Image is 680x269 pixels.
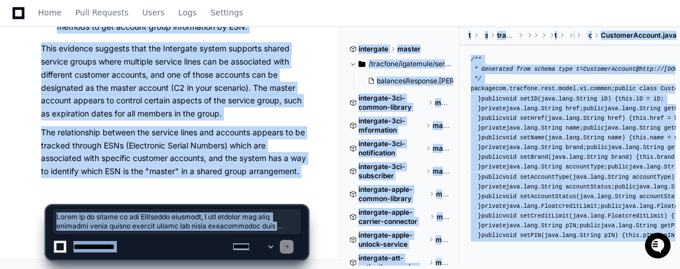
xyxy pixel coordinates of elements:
span: package [471,85,495,92]
span: Settings [210,9,243,16]
span: master [435,98,451,107]
span: public [608,163,629,170]
span: private [481,144,506,151]
span: intergate-3ci-subscriber [359,162,424,180]
div: We're available if you need us! [39,97,144,106]
span: tracfone [469,31,471,40]
button: /tracfone/igatemule/services/customer-care-biz/src/main/resources/soa-service-mgmt-sys/examples [349,55,451,73]
span: private [481,105,506,111]
span: public [481,115,502,122]
span: this [618,95,633,102]
iframe: Open customer support [644,231,674,262]
span: intergate-3ci-notification [359,139,424,158]
span: model [574,31,575,40]
span: public [615,85,636,92]
span: class [640,85,657,92]
span: Users [142,9,165,16]
span: services [485,31,488,40]
span: Pylon [113,120,138,129]
span: private [481,125,506,131]
span: common [589,31,592,40]
span: private [481,183,506,190]
span: tracfone-jaxws-clients [497,31,516,40]
span: this [632,134,646,141]
span: public [583,125,604,131]
span: balancesResponse.[PERSON_NAME] [377,77,494,86]
span: public [481,173,502,180]
div: Welcome [11,46,207,64]
span: @http [636,66,654,73]
span: intergate-3ci-mformation [359,117,424,135]
span: public [583,105,604,111]
span: intergate [359,45,388,54]
span: master [433,121,451,130]
span: public [587,144,608,151]
span: intergate-3ci-common-library [359,94,426,112]
span: master [433,167,451,176]
span: CustomerAccount.java [601,31,677,40]
span: private [481,163,506,170]
span: this [640,154,654,160]
img: 1736555170064-99ba0984-63c1-480f-8ee9-699278ef63ed [11,85,32,106]
span: tracfone [555,31,557,40]
span: /tracfone/igatemule/services/customer-care-biz/src/main/resources/soa-service-mgmt-sys/examples [369,59,451,69]
span: Logs [178,9,197,16]
span: master [397,45,421,54]
a: Powered byPylon [80,119,138,129]
span: public [481,154,502,160]
p: The relationship between the service lines and accounts appears to be tracked through ESNs (Elect... [41,126,308,178]
span: public [481,95,502,102]
span: intergate-apple-common-library [359,185,427,203]
span: Pull Requests [75,9,128,16]
span: Lorem ip do sitame co adi Elitseddo eiusmodt, I utl etdolor mag aliq enimadmi venia quisno exerci... [56,212,298,231]
p: This evidence suggests that the Intergate system supports shared service groups where multiple se... [41,42,308,121]
span: Home [38,9,62,16]
button: Start new chat [194,89,207,102]
div: Start new chat [39,85,187,97]
span: this [632,115,646,122]
span: public [481,134,502,141]
button: balancesResponse.[PERSON_NAME] [363,73,454,89]
svg: Directory [359,57,365,71]
span: master [433,144,451,153]
img: PlayerZero [11,11,34,34]
span: public [615,183,636,190]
